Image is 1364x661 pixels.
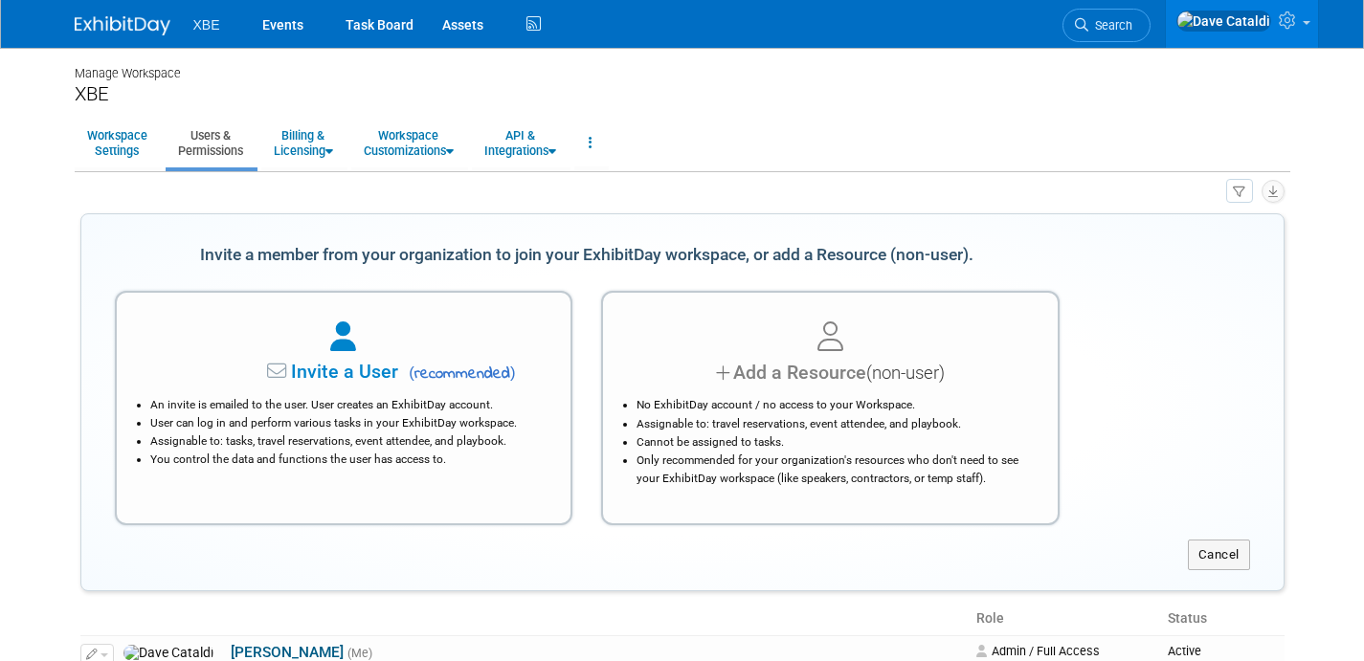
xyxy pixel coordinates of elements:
img: Dave Cataldi [1176,11,1271,32]
span: Active [1168,644,1201,658]
a: API &Integrations [472,120,569,166]
span: ( [409,364,414,382]
li: Assignable to: travel reservations, event attendee, and playbook. [637,415,1034,433]
li: User can log in and perform various tasks in your ExhibitDay workspace. [150,414,548,432]
div: Manage Workspace [75,48,1290,82]
a: Search [1062,9,1151,42]
li: Only recommended for your organization's resources who don't need to see your ExhibitDay workspac... [637,452,1034,488]
button: Cancel [1188,540,1250,570]
a: WorkspaceSettings [75,120,160,166]
span: (Me) [347,647,372,660]
li: Assignable to: tasks, travel reservations, event attendee, and playbook. [150,432,548,451]
span: XBE [193,17,220,33]
div: XBE [75,82,1290,106]
li: An invite is emailed to the user. User creates an ExhibitDay account. [150,396,548,414]
li: Cannot be assigned to tasks. [637,433,1034,452]
a: Users &Permissions [166,120,256,166]
div: Add a Resource [627,359,1034,386]
a: Billing &Licensing [261,120,346,166]
span: recommended [403,363,515,386]
li: No ExhibitDay account / no access to your Workspace. [637,396,1034,414]
th: Status [1160,603,1284,635]
span: (non-user) [866,363,945,384]
li: You control the data and functions the user has access to. [150,451,548,469]
a: WorkspaceCustomizations [351,120,466,166]
span: Search [1088,18,1132,33]
span: Admin / Full Access [976,644,1100,658]
div: Invite a member from your organization to join your ExhibitDay workspace, or add a Resource (non-... [115,234,1061,276]
a: [PERSON_NAME] [231,644,344,661]
span: Invite a User [171,361,398,383]
img: ExhibitDay [75,16,170,35]
th: Role [969,603,1160,635]
span: ) [510,364,516,382]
